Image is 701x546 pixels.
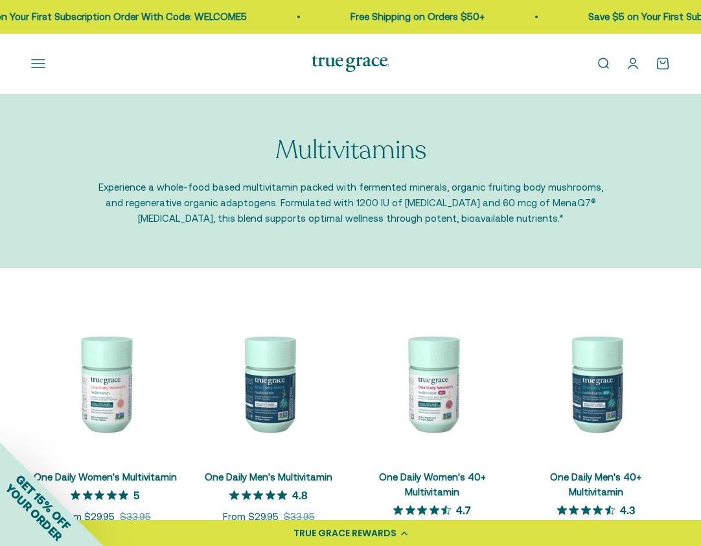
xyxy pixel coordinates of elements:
[275,136,426,164] p: Multivitamins
[620,503,635,516] p: 4.3
[31,309,179,458] img: We select ingredients that play a concrete role in true health, and we include them at effective ...
[133,488,139,501] p: 5
[284,509,315,525] compare-at-price: $33.95
[205,471,332,482] a: One Daily Men's Multivitamin
[456,503,471,516] p: 4.7
[557,501,620,519] span: 4.3 out 5 stars rating in total 3 reviews
[550,471,641,497] a: One Daily Men's 40+ Multivitamin
[349,11,483,22] a: Free Shipping on Orders $50+
[3,481,65,543] span: YOUR ORDER
[379,471,486,497] a: One Daily Women's 40+ Multivitamin
[522,309,671,458] img: One Daily Men's 40+ Multivitamin
[393,501,456,519] span: 4.7 out 5 stars rating in total 21 reviews
[195,309,343,458] img: One Daily Men's Multivitamin
[34,471,177,482] a: One Daily Women's Multivitamin
[293,527,396,540] div: TRUE GRACE REWARDS
[13,472,73,532] span: GET 15% OFF
[229,486,292,504] span: 4.8 out 5 stars rating in total 4 reviews
[98,180,603,226] p: Experience a whole-food based multivitamin packed with fermented minerals, organic fruiting body ...
[120,509,151,525] compare-at-price: $33.95
[358,309,507,458] img: Daily Multivitamin for Immune Support, Energy, Daily Balance, and Healthy Bone Support* Vitamin A...
[223,509,279,525] sale-price: From $29.95
[292,488,308,501] p: 4.8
